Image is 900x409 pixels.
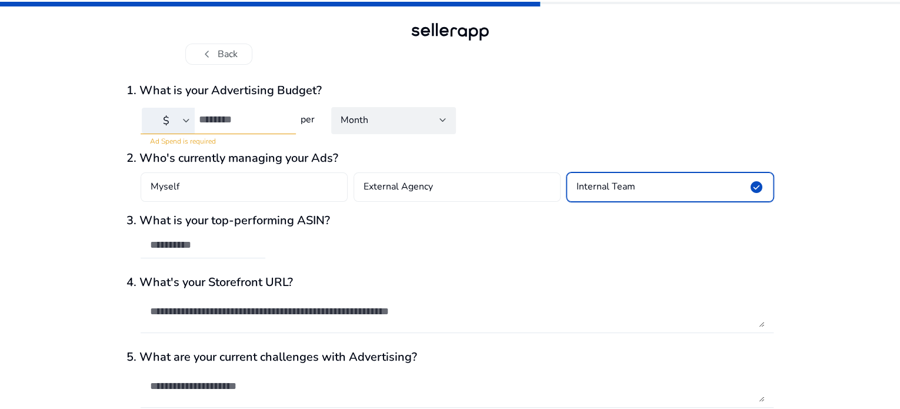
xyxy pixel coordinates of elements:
h3: 4. What's your Storefront URL? [126,275,774,290]
h3: 2. Who's currently managing your Ads? [126,151,774,165]
span: Month [341,114,368,127]
mat-error: Ad Spend is required [150,134,286,147]
h3: 1. What is your Advertising Budget? [126,84,774,98]
h4: Internal Team [576,180,635,194]
button: chevron_leftBack [185,44,252,65]
h4: per [296,114,317,125]
span: check_circle [749,180,764,194]
h3: 5. What are your current challenges with Advertising? [126,350,774,364]
h4: Myself [151,180,179,194]
h3: 3. What is your top-performing ASIN? [126,214,774,228]
h4: External Agency [364,180,433,194]
span: chevron_left [200,47,214,61]
span: $ [163,114,169,128]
